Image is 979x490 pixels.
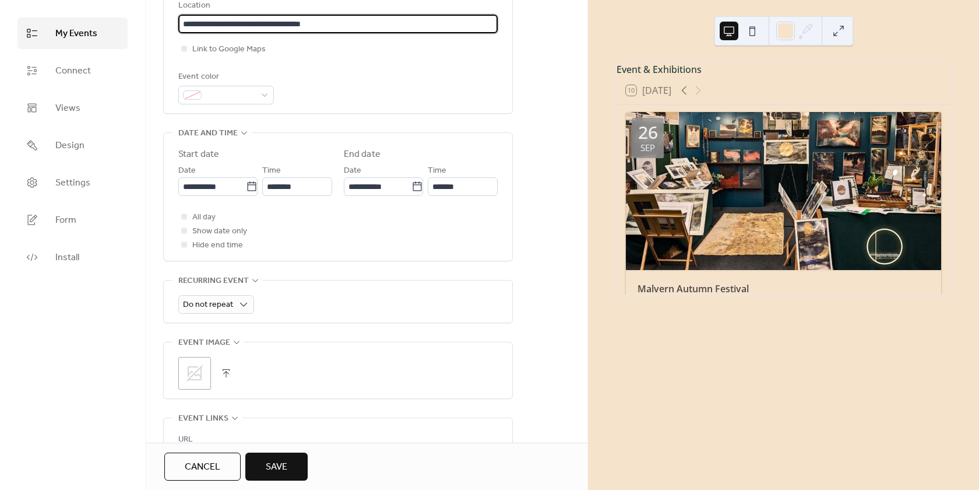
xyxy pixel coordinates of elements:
a: Views [17,92,128,124]
span: Hide end time [192,239,243,253]
span: All day [192,211,216,225]
span: Event links [178,412,228,426]
a: Form [17,204,128,236]
a: My Events [17,17,128,49]
span: Settings [55,176,90,190]
span: Show date only [192,225,247,239]
span: Time [262,164,281,178]
span: Event image [178,336,230,350]
a: Malvern Autumn Festival [638,282,749,295]
div: Event & Exhibitions [617,62,950,76]
span: Design [55,139,84,153]
span: Connect [55,64,91,78]
span: Form [55,213,76,228]
div: Start date [178,148,219,162]
span: Date and time [178,127,238,141]
span: Recurring event [178,274,249,288]
span: Install [55,251,79,265]
div: Sep [640,143,655,152]
div: Event color [178,70,272,84]
span: Cancel [185,460,220,474]
span: Save [266,460,287,474]
a: Design [17,129,128,161]
span: Link to Google Maps [192,43,266,57]
button: Cancel [164,453,241,481]
div: ; [178,357,211,390]
div: End date [344,148,381,162]
span: Views [55,101,80,116]
span: Do not repeat [183,297,233,313]
div: URL [178,433,495,447]
span: Date [178,164,196,178]
button: Save [245,453,308,481]
a: Connect [17,55,128,86]
a: Install [17,242,128,273]
span: Date [344,164,361,178]
a: Settings [17,167,128,198]
span: Time [428,164,446,178]
div: 26 [638,124,658,141]
span: My Events [55,27,97,41]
